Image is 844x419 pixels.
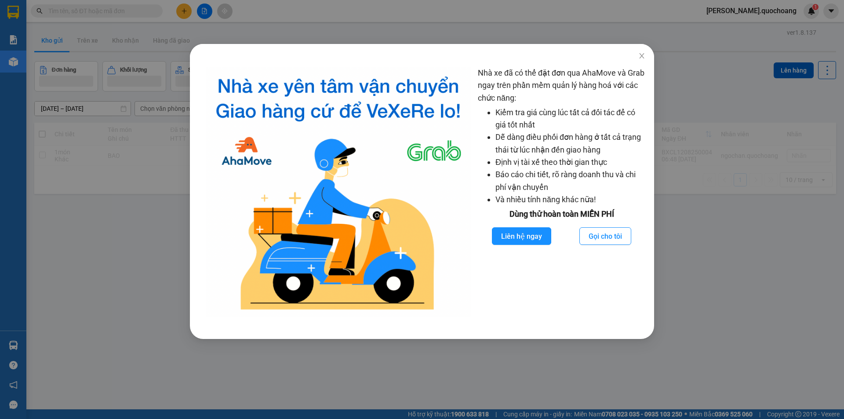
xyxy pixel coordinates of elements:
div: Dùng thử hoàn toàn MIỄN PHÍ [478,208,645,220]
li: Dễ dàng điều phối đơn hàng ở tất cả trạng thái từ lúc nhận đến giao hàng [495,131,645,156]
li: Và nhiều tính năng khác nữa! [495,193,645,206]
button: Close [629,44,654,69]
span: close [638,52,645,59]
li: Báo cáo chi tiết, rõ ràng doanh thu và chi phí vận chuyển [495,168,645,193]
button: Gọi cho tôi [579,227,631,245]
li: Định vị tài xế theo thời gian thực [495,156,645,168]
span: Gọi cho tôi [589,231,622,242]
div: Nhà xe đã có thể đặt đơn qua AhaMove và Grab ngay trên phần mềm quản lý hàng hoá với các chức năng: [478,67,645,317]
img: logo [206,67,471,317]
span: Liên hệ ngay [501,231,542,242]
button: Liên hệ ngay [492,227,551,245]
li: Kiểm tra giá cùng lúc tất cả đối tác để có giá tốt nhất [495,106,645,131]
